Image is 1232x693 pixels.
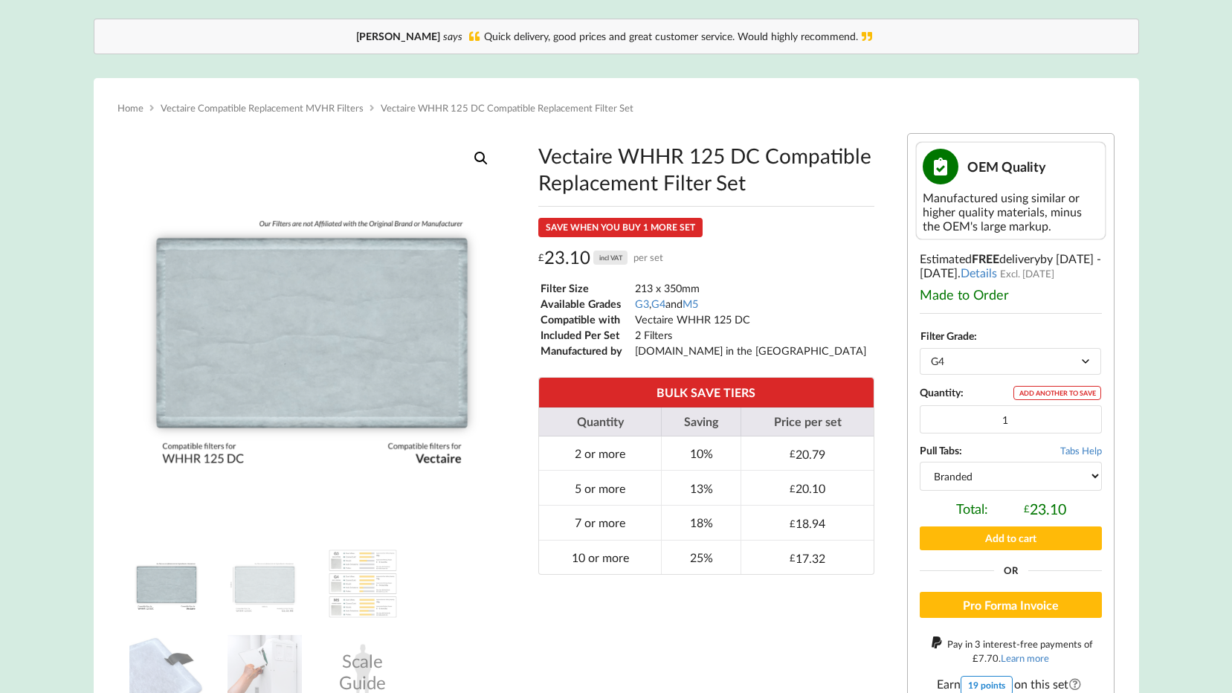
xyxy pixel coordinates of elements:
td: Vectaire WHHR 125 DC [634,312,867,326]
span: Total: [956,500,988,518]
span: £ [790,448,796,460]
div: SAVE WHEN YOU BUY 1 MORE SET [538,218,703,237]
td: 2 or more [539,436,662,471]
div: 7.70 [973,652,999,664]
a: G4 [651,297,665,310]
img: Dimensions and Filter Grades of Vectaire WHHR 125 DC Filter Replacement Set from MVHR.shop [228,547,302,621]
div: 18.94 [790,516,825,530]
td: 213 x 350mm [634,281,867,295]
i: says [443,30,462,42]
td: 18% [661,505,741,540]
td: 2 Filters [634,328,867,342]
span: Pay in 3 interest-free payments of . [947,638,1093,664]
div: ADD ANOTHER TO SAVE [1013,386,1101,400]
a: Vectaire Compatible Replacement MVHR Filters [161,102,364,114]
th: BULK SAVE TIERS [539,378,874,407]
a: Details [961,265,997,280]
td: [DOMAIN_NAME] in the [GEOGRAPHIC_DATA] [634,344,867,358]
span: £ [1024,503,1030,515]
div: Quick delivery, good prices and great customer service. Would highly recommend. [109,29,1123,44]
img: A Table showing a comparison between G3, G4 and M5 for MVHR Filters and their efficiency at captu... [326,547,400,621]
img: Vectaire WHHR 125 DC Filter Replacement Set from MVHR.shop [117,133,506,522]
a: View full-screen image gallery [468,145,494,172]
b: FREE [972,251,999,265]
button: Add to cart [920,526,1102,549]
td: 7 or more [539,505,662,540]
span: by [DATE] - [DATE] [920,251,1101,280]
span: £ [790,483,796,494]
div: 23.10 [538,246,664,269]
a: Learn more [1001,652,1049,664]
td: Included Per Set [540,328,633,342]
span: Tabs Help [1060,445,1102,457]
span: OEM Quality [967,158,1046,175]
td: 13% [661,470,741,505]
td: 10 or more [539,540,662,575]
td: Manufactured by [540,344,633,358]
span: £ [538,246,544,269]
b: [PERSON_NAME] [356,30,440,42]
span: £ [973,652,978,664]
td: , and [634,297,867,311]
span: Vectaire WHHR 125 DC Compatible Replacement Filter Set [381,102,633,114]
span: £ [790,552,796,564]
div: 23.10 [1024,500,1066,518]
td: Compatible with [540,312,633,326]
th: Quantity [539,407,662,436]
td: 25% [661,540,741,575]
div: incl VAT [593,251,628,265]
h1: Vectaire WHHR 125 DC Compatible Replacement Filter Set [538,142,874,196]
label: Filter Grade [920,329,974,342]
div: Made to Order [920,286,1102,303]
td: 5 or more [539,470,662,505]
td: 10% [661,436,741,471]
div: Or [920,566,1102,576]
b: Pull Tabs: [920,444,962,457]
div: 20.79 [790,447,825,461]
td: Filter Size [540,281,633,295]
div: 17.32 [790,551,825,565]
td: Available Grades [540,297,633,311]
span: per set [633,246,663,269]
input: Product quantity [920,405,1102,433]
a: G3 [635,297,649,310]
th: Price per set [741,407,874,436]
button: Pro Forma Invoice [920,592,1102,619]
span: Excl. [DATE] [1000,268,1054,280]
th: Saving [661,407,741,436]
div: Manufactured using similar or higher quality materials, minus the OEM's large markup. [923,190,1099,233]
span: £ [790,518,796,529]
img: Vectaire WHHR 125 DC Filter Replacement Set from MVHR.shop [129,547,204,621]
a: Home [117,102,143,114]
a: M5 [683,297,698,310]
div: 20.10 [790,481,825,495]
